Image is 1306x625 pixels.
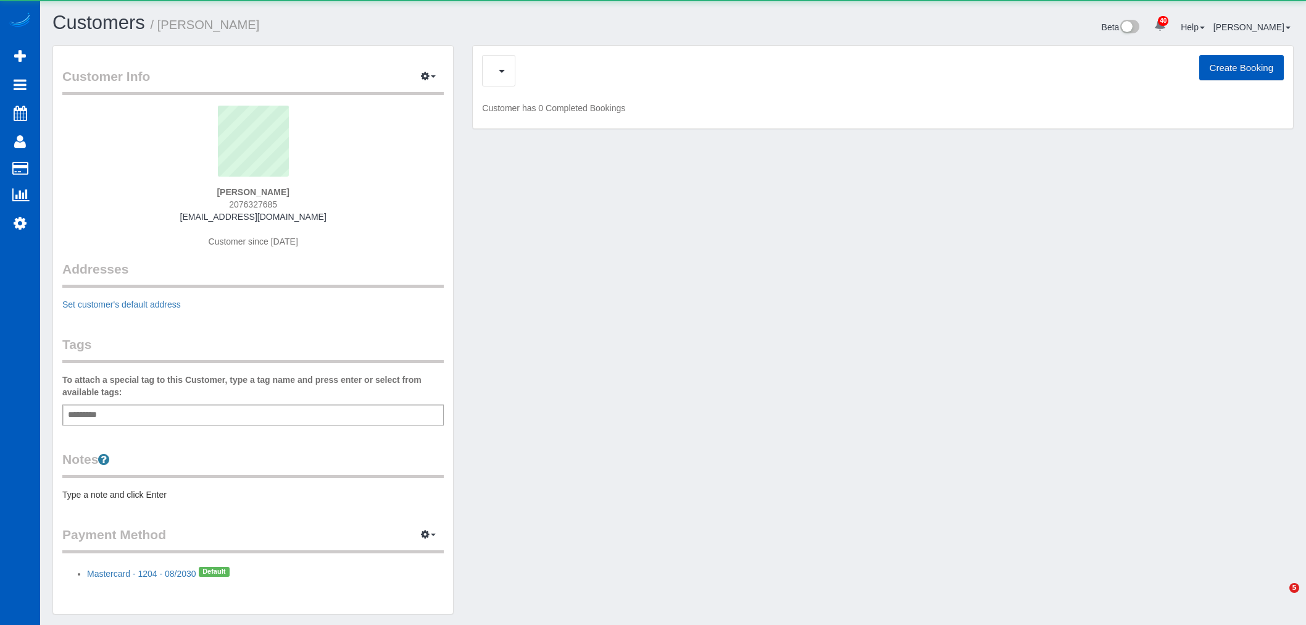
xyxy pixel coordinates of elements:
a: Set customer's default address [62,300,181,309]
span: Default [199,567,230,577]
img: New interface [1119,20,1139,36]
p: Customer has 0 Completed Bookings [482,102,1284,114]
a: Help [1181,22,1205,32]
button: Create Booking [1199,55,1284,81]
a: Beta [1102,22,1140,32]
legend: Customer Info [62,67,444,95]
iframe: Intercom live chat [1264,583,1294,613]
span: 2076327685 [229,199,277,209]
legend: Payment Method [62,526,444,553]
label: To attach a special tag to this Customer, type a tag name and press enter or select from availabl... [62,374,444,398]
img: Automaid Logo [7,12,32,30]
pre: Type a note and click Enter [62,489,444,501]
a: 40 [1148,12,1172,40]
a: [PERSON_NAME] [1213,22,1291,32]
span: Customer since [DATE] [209,237,298,246]
a: [EMAIL_ADDRESS][DOMAIN_NAME] [180,212,326,222]
small: / [PERSON_NAME] [151,18,260,31]
span: 40 [1158,16,1168,26]
legend: Notes [62,450,444,478]
legend: Tags [62,335,444,363]
span: 5 [1289,583,1299,593]
a: Mastercard - 1204 - 08/2030 [87,569,196,579]
a: Customers [52,12,145,33]
strong: [PERSON_NAME] [217,187,289,197]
